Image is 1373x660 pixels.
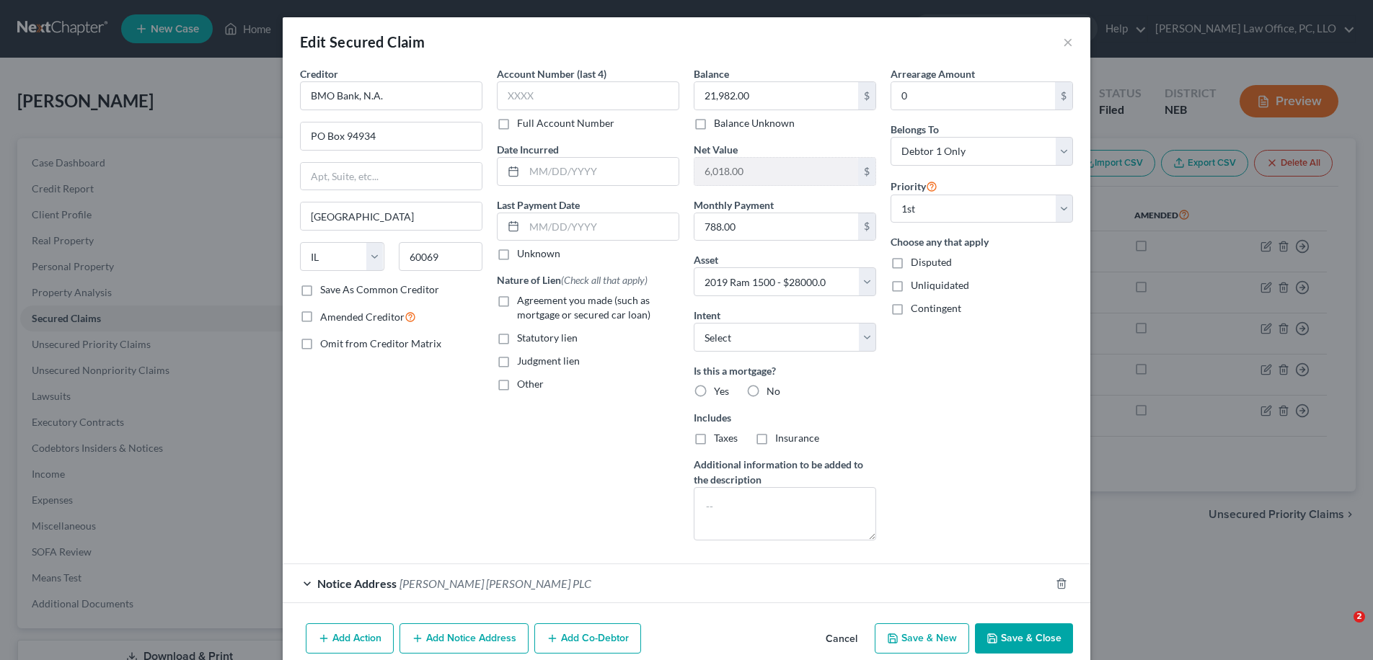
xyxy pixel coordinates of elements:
[399,576,591,590] span: [PERSON_NAME] [PERSON_NAME] PLC
[714,385,729,397] span: Yes
[517,378,544,390] span: Other
[775,432,819,444] span: Insurance
[694,254,718,266] span: Asset
[858,82,875,110] div: $
[320,282,439,297] label: Save As Common Creditor
[1055,82,1072,110] div: $
[694,213,858,241] input: 0.00
[694,142,738,157] label: Net Value
[561,274,648,286] span: (Check all that apply)
[694,363,876,378] label: Is this a mortgage?
[300,68,338,80] span: Creditor
[517,116,614,130] label: Full Account Number
[306,623,394,654] button: Add Action
[891,123,939,135] span: Belongs To
[317,576,397,590] span: Notice Address
[694,82,858,110] input: 0.00
[875,623,969,654] button: Save & New
[497,142,559,157] label: Date Incurred
[524,158,679,185] input: MM/DD/YYYY
[767,385,780,397] span: No
[320,311,405,323] span: Amended Creditor
[814,625,869,654] button: Cancel
[301,122,482,150] input: Enter address...
[1354,611,1365,623] span: 2
[300,32,425,52] div: Edit Secured Claim
[300,81,482,110] input: Search creditor by name...
[694,308,720,323] label: Intent
[301,202,482,230] input: Enter city...
[399,242,483,271] input: Enter zip...
[891,234,1073,249] label: Choose any that apply
[714,432,738,444] span: Taxes
[1324,611,1359,646] iframe: Intercom live chat
[517,246,560,261] label: Unknown
[858,158,875,185] div: $
[975,623,1073,654] button: Save & Close
[497,81,679,110] input: XXXX
[399,623,529,654] button: Add Notice Address
[858,213,875,241] div: $
[497,272,648,287] label: Nature of Lien
[301,163,482,190] input: Apt, Suite, etc...
[694,66,729,81] label: Balance
[1063,33,1073,50] button: ×
[714,116,795,130] label: Balance Unknown
[694,197,774,213] label: Monthly Payment
[891,82,1055,110] input: 0.00
[497,197,580,213] label: Last Payment Date
[517,354,580,367] span: Judgment lien
[694,410,876,425] label: Includes
[694,158,858,185] input: 0.00
[517,331,578,344] span: Statutory lien
[524,213,679,241] input: MM/DD/YYYY
[497,66,606,81] label: Account Number (last 4)
[891,177,937,195] label: Priority
[911,279,969,291] span: Unliquidated
[911,302,961,314] span: Contingent
[694,457,876,487] label: Additional information to be added to the description
[517,294,650,321] span: Agreement you made (such as mortgage or secured car loan)
[891,66,975,81] label: Arrearage Amount
[320,337,441,349] span: Omit from Creditor Matrix
[911,256,952,268] span: Disputed
[534,623,641,654] button: Add Co-Debtor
